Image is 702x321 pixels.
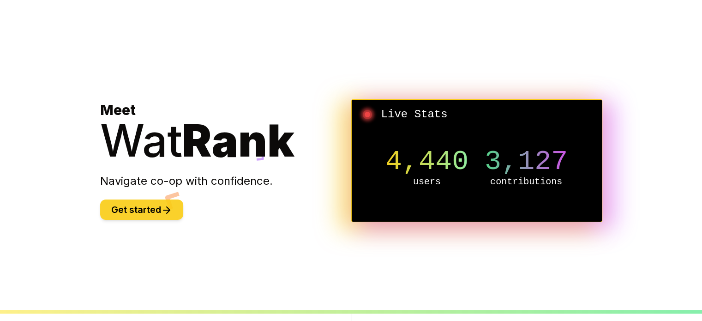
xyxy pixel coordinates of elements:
button: Get started [100,200,183,220]
p: contributions [477,176,576,188]
p: 4,440 [378,148,477,176]
a: Get started [100,206,183,215]
p: 3,127 [477,148,576,176]
span: Wat [100,114,182,167]
p: users [378,176,477,188]
h2: Live Stats [359,107,594,122]
span: Rank [182,114,294,167]
h1: Meet [100,102,351,163]
p: Navigate co-op with confidence. [100,174,351,188]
